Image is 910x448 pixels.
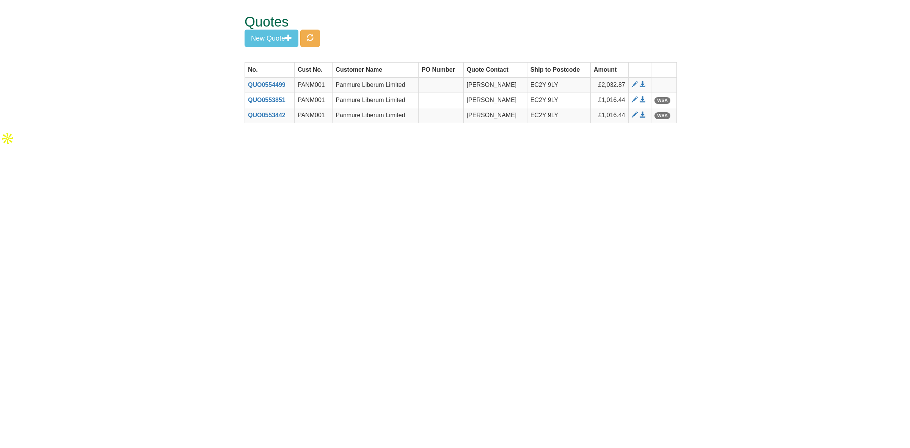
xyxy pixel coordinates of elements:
[294,108,332,123] td: PANM001
[333,93,419,108] td: Panmure Liberum Limited
[527,93,590,108] td: EC2Y 9LY
[590,108,628,123] td: £1,016.44
[294,77,332,93] td: PANM001
[654,112,670,119] span: WSA
[333,62,419,77] th: Customer Name
[248,97,286,103] a: QUO0553851
[245,30,298,47] button: New Quote
[248,112,286,118] a: QUO0553442
[463,77,527,93] td: [PERSON_NAME]
[294,93,332,108] td: PANM001
[590,93,628,108] td: £1,016.44
[463,108,527,123] td: [PERSON_NAME]
[333,108,419,123] td: Panmure Liberum Limited
[590,62,628,77] th: Amount
[527,108,590,123] td: EC2Y 9LY
[527,77,590,93] td: EC2Y 9LY
[590,77,628,93] td: £2,032.87
[245,14,648,30] h1: Quotes
[654,97,670,104] span: WSA
[333,77,419,93] td: Panmure Liberum Limited
[245,62,295,77] th: No.
[463,93,527,108] td: [PERSON_NAME]
[527,62,590,77] th: Ship to Postcode
[463,62,527,77] th: Quote Contact
[294,62,332,77] th: Cust No.
[248,82,286,88] a: QUO0554499
[418,62,463,77] th: PO Number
